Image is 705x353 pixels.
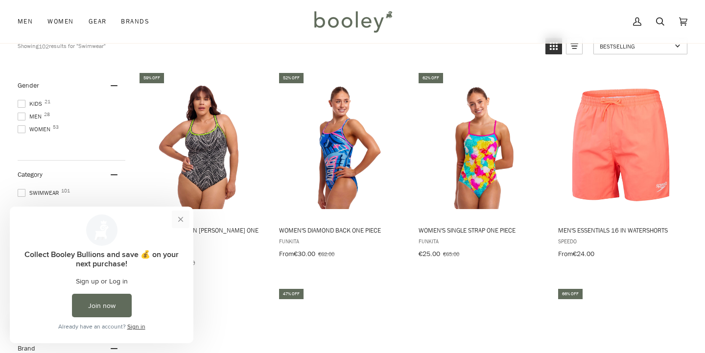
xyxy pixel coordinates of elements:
[558,226,683,235] span: Men's Essentials 16 in Watershorts
[593,38,687,54] a: Sort options
[557,81,685,209] img: Speedo Essentials 16 in Watershorts Light Red - Booley Galway
[44,112,50,117] span: 28
[18,125,53,134] span: Women
[47,17,73,26] span: Women
[419,73,443,83] div: 62% off
[279,226,404,235] span: Women's Diamond Back One Piece
[558,249,573,259] span: From
[18,81,39,90] span: Gender
[318,250,334,258] span: €62.00
[138,71,266,270] a: Women's Locked In Lucy One Piece
[18,112,45,121] span: Men
[18,170,43,179] span: Category
[61,188,70,193] span: 101
[140,73,164,83] div: 59% off
[419,226,544,235] span: Women's Single Strap One Piece
[545,38,562,54] a: View grid mode
[310,7,396,36] img: Booley
[53,125,59,130] span: 53
[140,226,265,243] span: Women's Locked In [PERSON_NAME] One Piece
[279,237,404,245] span: Funkita
[89,17,107,26] span: Gear
[600,42,672,50] span: Bestselling
[558,237,683,245] span: Speedo
[566,38,583,54] a: View list mode
[18,344,35,353] span: Brand
[39,42,49,50] b: 102
[557,71,685,261] a: Men's Essentials 16 in Watershorts
[279,73,304,83] div: 52% off
[419,237,544,245] span: Funkita
[443,250,459,258] span: €65.00
[278,71,406,261] a: Women's Diamond Back One Piece
[140,246,265,254] span: Funkita
[294,249,315,259] span: €30.00
[10,207,193,343] iframe: Loyalty program pop-up with offers and actions
[573,249,594,259] span: €24.00
[18,17,33,26] span: Men
[279,249,294,259] span: From
[18,188,62,197] span: Swimwear
[558,289,583,299] div: 66% off
[45,99,50,104] span: 21
[18,99,45,108] span: Kids
[417,71,545,261] a: Women's Single Strap One Piece
[18,38,538,54] div: Showing results for "Swimwear"
[419,249,440,259] span: €25.00
[279,289,304,299] div: 47% off
[121,17,149,26] span: Brands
